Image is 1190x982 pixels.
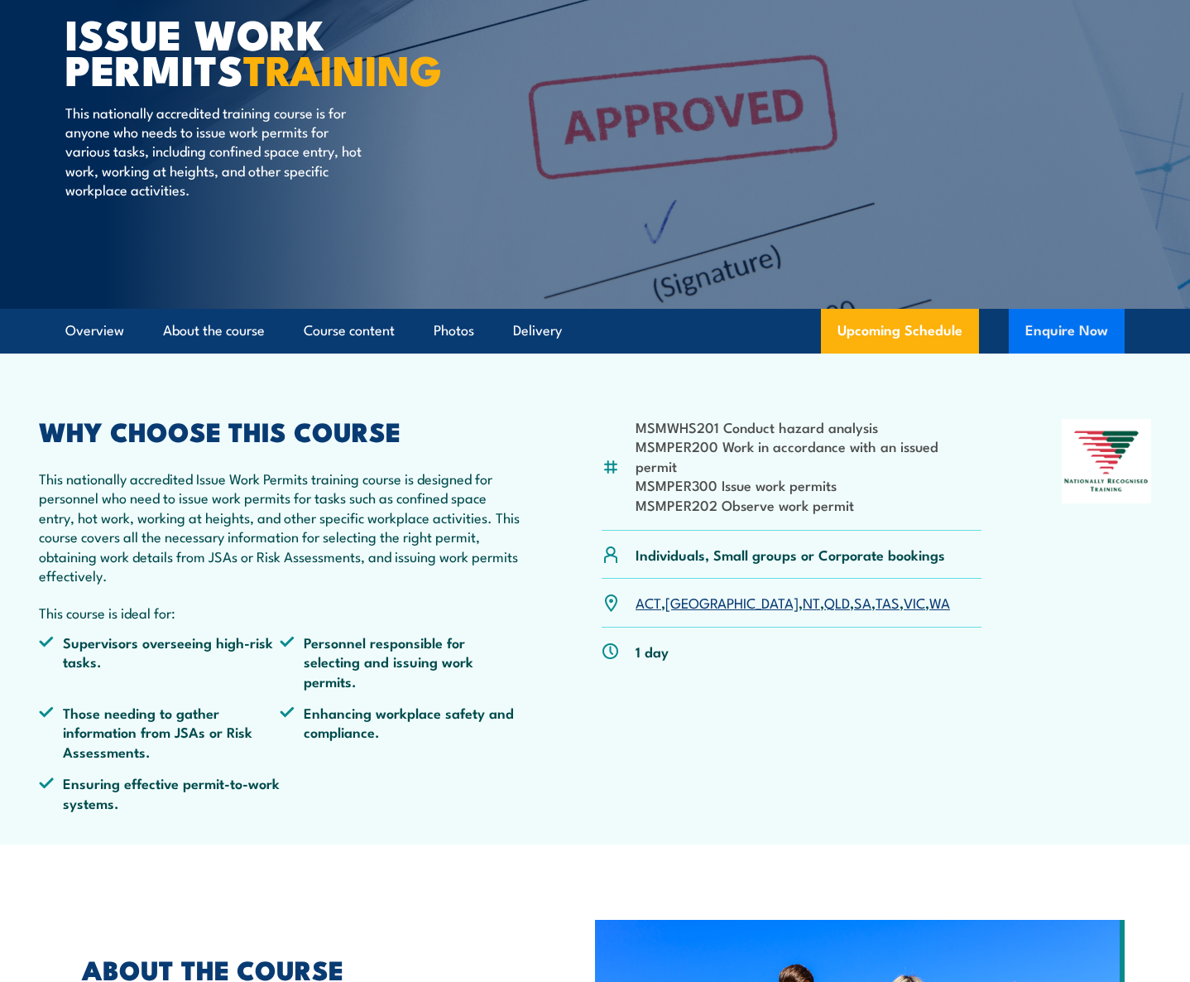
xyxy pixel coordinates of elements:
li: Personnel responsible for selecting and issuing work permits. [280,633,521,691]
button: Enquire Now [1009,309,1125,354]
a: QLD [824,592,850,612]
a: TAS [876,592,900,612]
a: Course content [304,309,395,353]
a: Delivery [513,309,562,353]
li: MSMWHS201 Conduct hazard analysis [636,417,981,436]
p: 1 day [636,642,669,661]
p: , , , , , , , [636,593,950,612]
strong: TRAINING [243,36,442,100]
p: This course is ideal for: [39,603,521,622]
li: Supervisors overseeing high-risk tasks. [39,633,280,691]
a: Overview [65,309,124,353]
h2: ABOUT THE COURSE [82,957,519,980]
a: [GEOGRAPHIC_DATA] [665,592,799,612]
li: Those needing to gather information from JSAs or Risk Assessments. [39,703,280,761]
p: This nationally accredited Issue Work Permits training course is designed for personnel who need ... [39,469,521,585]
li: MSMPER300 Issue work permits [636,475,981,494]
a: ACT [636,592,661,612]
li: Ensuring effective permit-to-work systems. [39,773,280,812]
img: Nationally Recognised Training logo. [1062,419,1151,503]
h2: WHY CHOOSE THIS COURSE [39,419,521,442]
a: NT [803,592,820,612]
li: MSMPER200 Work in accordance with an issued permit [636,436,981,475]
a: Photos [434,309,474,353]
a: WA [929,592,950,612]
a: VIC [904,592,925,612]
a: SA [854,592,871,612]
a: Upcoming Schedule [821,309,979,354]
li: MSMPER202 Observe work permit [636,495,981,514]
h1: Issue Work Permits [65,15,474,86]
p: Individuals, Small groups or Corporate bookings [636,545,945,564]
p: This nationally accredited training course is for anyone who needs to issue work permits for vari... [65,103,367,200]
a: About the course [163,309,265,353]
li: Enhancing workplace safety and compliance. [280,703,521,761]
